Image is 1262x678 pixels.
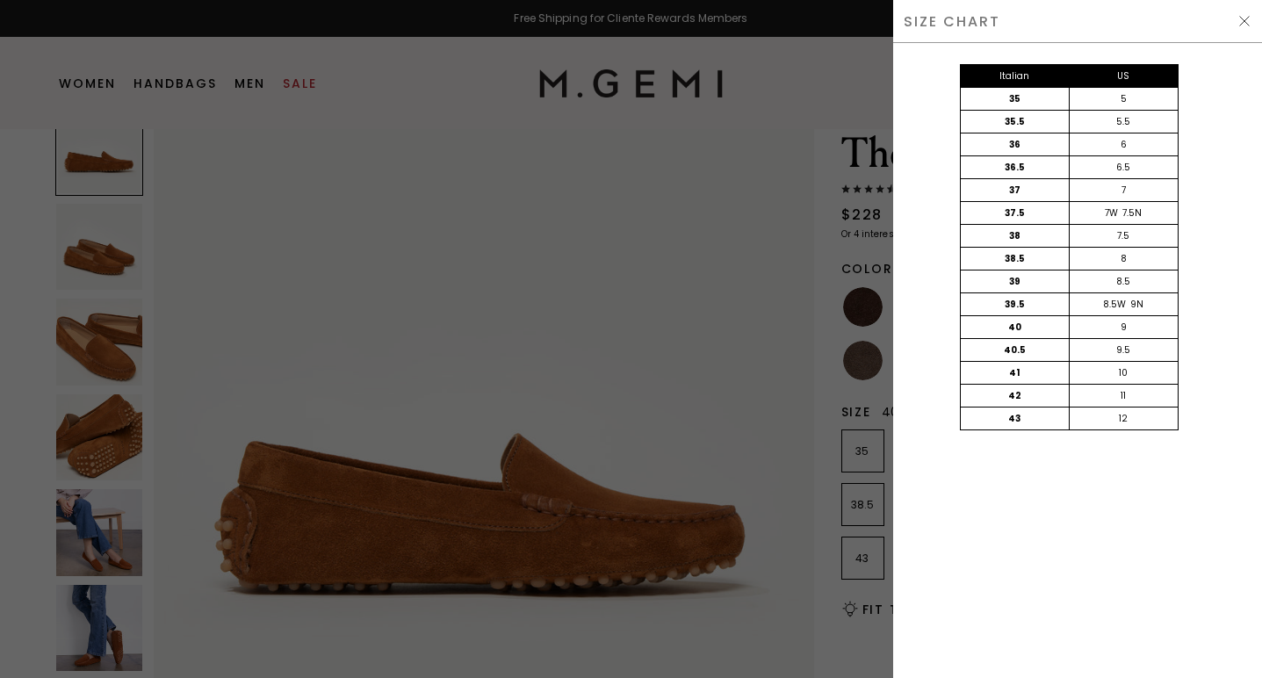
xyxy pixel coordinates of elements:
div: 37 [961,179,1070,201]
div: 8.5 [1069,270,1178,292]
div: 6.5 [1069,156,1178,178]
div: 5.5 [1069,111,1178,133]
div: 41 [961,362,1070,384]
div: 9 [1069,316,1178,338]
div: 39.5 [961,293,1070,315]
div: 36 [961,133,1070,155]
div: 36.5 [961,156,1070,178]
div: 9.5 [1069,339,1178,361]
div: 35.5 [961,111,1070,133]
div: 12 [1069,408,1178,429]
div: 10 [1069,362,1178,384]
div: 7W [1105,206,1118,220]
div: 6 [1069,133,1178,155]
div: 35 [961,88,1070,110]
div: 43 [961,408,1070,429]
div: 7.5N [1122,206,1142,220]
div: 40.5 [961,339,1070,361]
div: 5 [1069,88,1178,110]
div: US [1069,65,1178,87]
div: 9N [1130,298,1143,312]
div: 8 [1069,248,1178,270]
div: 42 [961,385,1070,407]
div: Italian [961,65,1070,87]
div: 11 [1069,385,1178,407]
div: 37.5 [961,202,1070,224]
div: 38 [961,225,1070,247]
div: 38.5 [961,248,1070,270]
div: 8.5W [1103,298,1126,312]
div: 39 [961,270,1070,292]
div: 7 [1069,179,1178,201]
div: 7.5 [1069,225,1178,247]
div: 40 [961,316,1070,338]
img: Hide Drawer [1237,14,1251,28]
